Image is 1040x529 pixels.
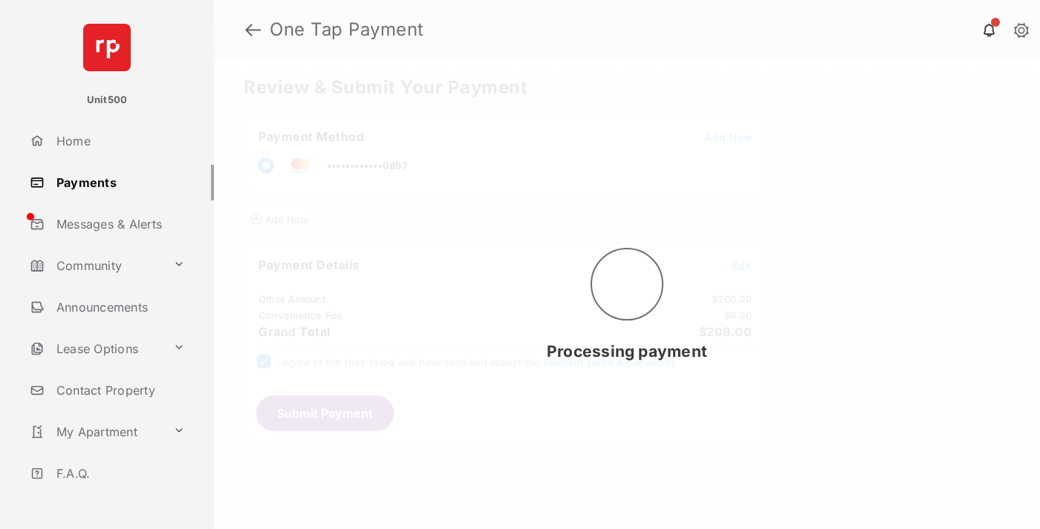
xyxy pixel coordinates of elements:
[24,331,167,367] a: Lease Options
[547,342,707,361] span: Processing payment
[24,289,214,325] a: Announcements
[24,372,214,408] a: Contact Property
[270,21,424,39] strong: One Tap Payment
[24,248,167,283] a: Community
[24,123,214,159] a: Home
[24,414,167,450] a: My Apartment
[87,93,128,108] p: Unit500
[24,456,214,491] a: F.A.Q.
[83,24,131,71] img: svg+xml;base64,PHN2ZyB4bWxucz0iaHR0cDovL3d3dy53My5vcmcvMjAwMC9zdmciIHdpZHRoPSI2NCIgaGVpZ2h0PSI2NC...
[24,206,214,242] a: Messages & Alerts
[24,165,214,200] a: Payments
